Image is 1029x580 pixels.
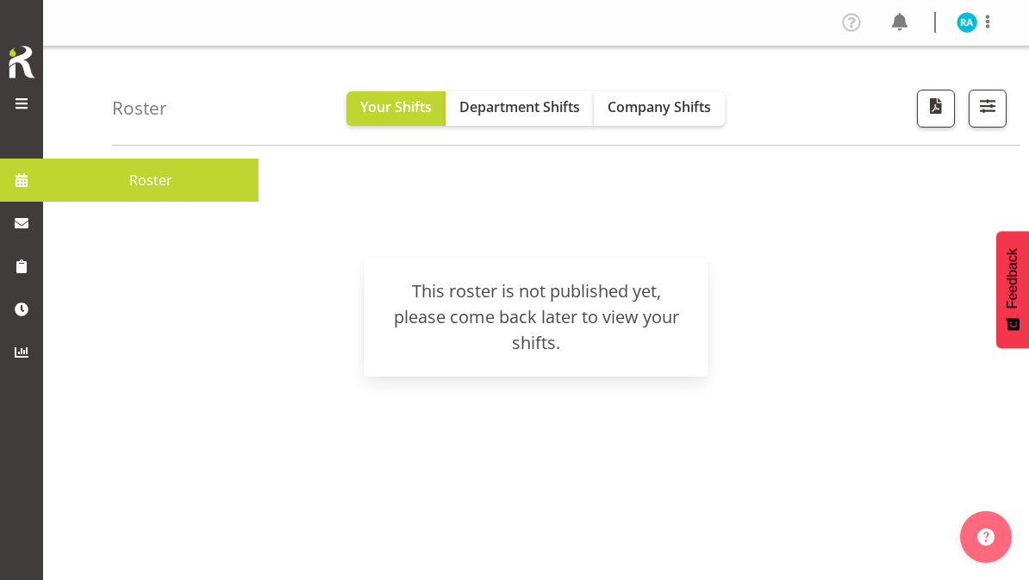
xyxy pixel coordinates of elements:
span: Your Shifts [360,97,432,116]
h4: Roster [112,98,167,118]
button: Filter Shifts [969,90,1007,128]
button: Company Shifts [594,91,725,126]
img: rachna-anderson11498.jpg [957,12,977,33]
img: Rosterit icon logo [4,43,39,81]
a: Roster [43,159,259,202]
button: Department Shifts [446,91,594,126]
button: Feedback - Show survey [996,231,1029,348]
div: This roster is not published yet, please come back later to view your shifts. [384,278,688,356]
span: Department Shifts [459,97,580,116]
button: Your Shifts [346,91,446,126]
button: Download a PDF of the roster according to the set date range. [917,90,955,128]
span: Roster [52,167,250,193]
span: Feedback [1005,248,1020,309]
span: Company Shifts [608,97,711,116]
img: help-xxl-2.png [977,528,995,546]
